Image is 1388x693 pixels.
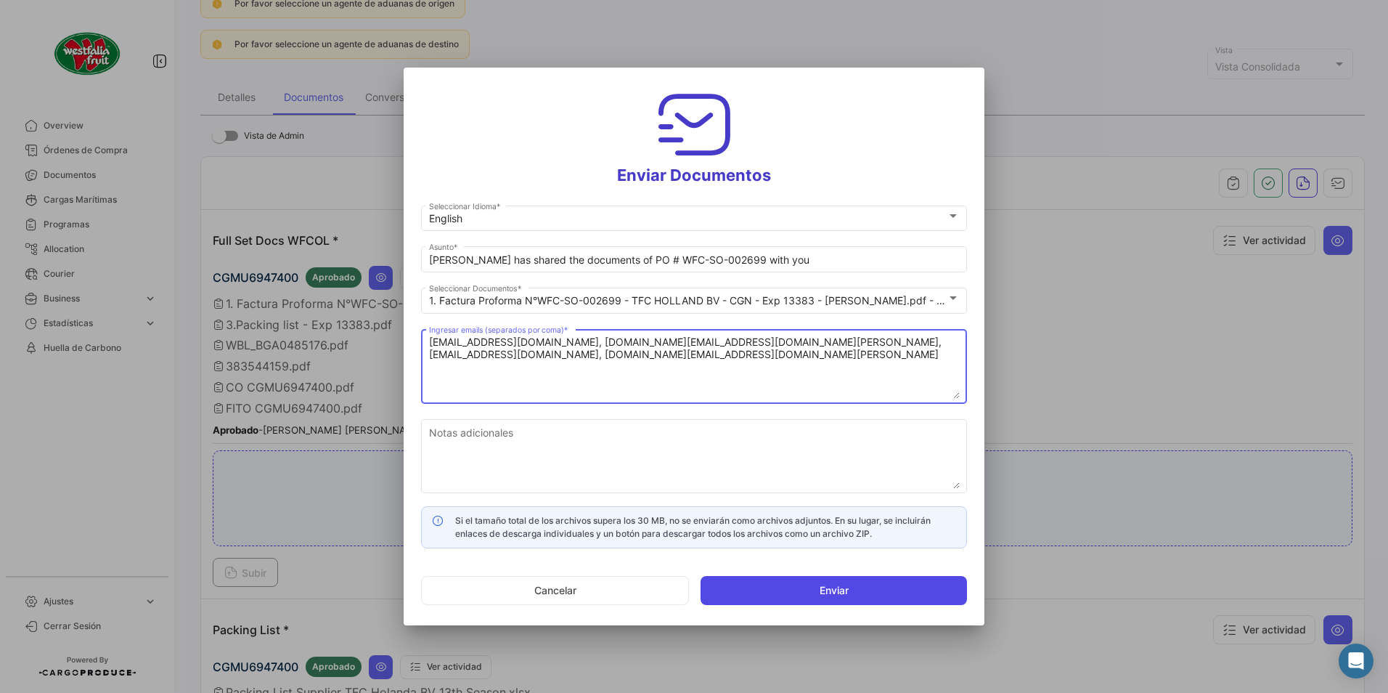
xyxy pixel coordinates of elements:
[455,515,931,539] span: Si el tamaño total de los archivos supera los 30 MB, no se enviarán como archivos adjuntos. En su...
[1339,644,1373,678] div: Abrir Intercom Messenger
[421,576,689,605] button: Cancelar
[429,212,462,224] mat-select-trigger: English
[701,576,967,605] button: Enviar
[421,85,967,185] h3: Enviar Documentos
